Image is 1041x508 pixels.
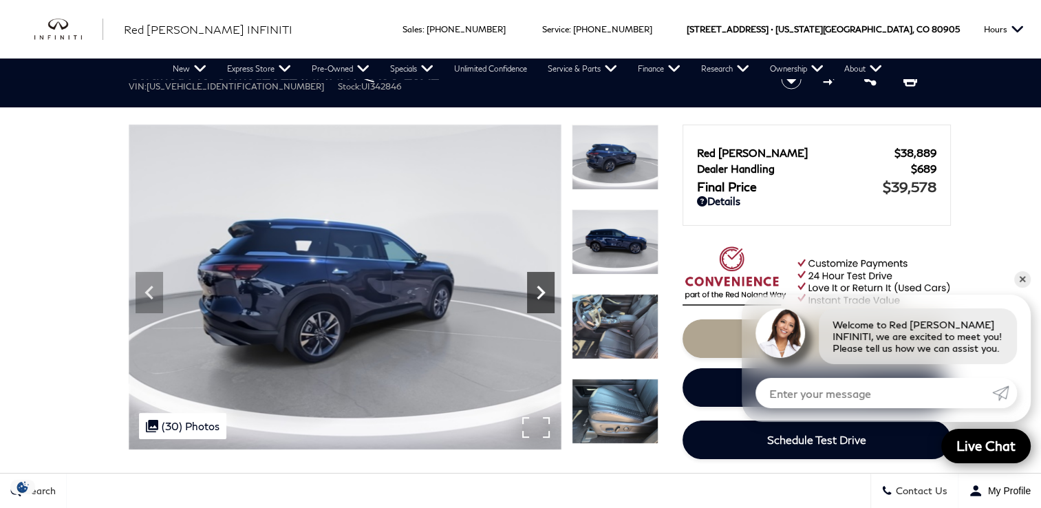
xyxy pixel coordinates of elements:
span: Red [PERSON_NAME] [697,147,894,159]
div: Next [527,272,555,313]
a: Research [691,59,760,79]
span: $38,889 [894,147,936,159]
div: (30) Photos [139,413,226,439]
nav: Main Navigation [162,59,892,79]
img: Certified Used 2022 Grand Blue INFINITI LUXE image 9 [572,209,658,275]
img: Certified Used 2022 Grand Blue INFINITI LUXE image 11 [572,379,658,444]
a: Red [PERSON_NAME] INFINITI [124,21,292,38]
a: Start Your Deal [683,319,951,358]
span: : [422,24,425,34]
span: Dealer Handling [697,162,911,175]
span: [US_VEHICLE_IDENTIFICATION_NUMBER] [147,81,324,92]
span: Live Chat [949,437,1022,454]
span: Sales [403,24,422,34]
a: New [162,59,217,79]
a: Details [697,195,936,207]
img: Agent profile photo [755,308,805,358]
span: Search [21,485,56,497]
img: Opt-Out Icon [7,480,39,494]
button: Open user profile menu [958,474,1041,508]
a: Live Chat [941,429,1031,463]
img: Certified Used 2022 Grand Blue INFINITI LUXE image 8 [572,125,658,190]
span: UI342846 [361,81,402,92]
a: About [834,59,892,79]
a: [PHONE_NUMBER] [573,24,652,34]
a: Express Store [217,59,301,79]
a: Specials [380,59,444,79]
span: Service [542,24,569,34]
span: VIN: [129,81,147,92]
a: Service & Parts [537,59,627,79]
span: Contact Us [892,485,947,497]
img: INFINITI [34,19,103,41]
span: : [569,24,571,34]
a: Instant Trade Value [683,368,947,407]
a: Final Price $39,578 [697,178,936,195]
a: Red [PERSON_NAME] $38,889 [697,147,936,159]
a: Schedule Test Drive [683,421,951,459]
a: [PHONE_NUMBER] [427,24,506,34]
a: Dealer Handling $689 [697,162,936,175]
a: infiniti [34,19,103,41]
div: Welcome to Red [PERSON_NAME] INFINITI, we are excited to meet you! Please tell us how we can assi... [819,308,1017,364]
a: Finance [627,59,691,79]
section: Click to Open Cookie Consent Modal [7,480,39,494]
span: My Profile [983,485,1031,496]
span: Final Price [697,179,883,194]
a: Pre-Owned [301,59,380,79]
a: [STREET_ADDRESS] • [US_STATE][GEOGRAPHIC_DATA], CO 80905 [687,24,960,34]
span: Stock: [338,81,361,92]
span: $39,578 [883,178,936,195]
input: Enter your message [755,378,992,408]
a: Submit [992,378,1017,408]
div: Previous [136,272,163,313]
span: Red [PERSON_NAME] INFINITI [124,23,292,36]
a: Ownership [760,59,834,79]
img: Certified Used 2022 Grand Blue INFINITI LUXE image 8 [129,125,561,449]
a: Unlimited Confidence [444,59,537,79]
img: Certified Used 2022 Grand Blue INFINITI LUXE image 10 [572,294,658,359]
span: Schedule Test Drive [767,433,866,446]
span: $689 [911,162,936,175]
button: Compare Vehicle [821,69,841,89]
